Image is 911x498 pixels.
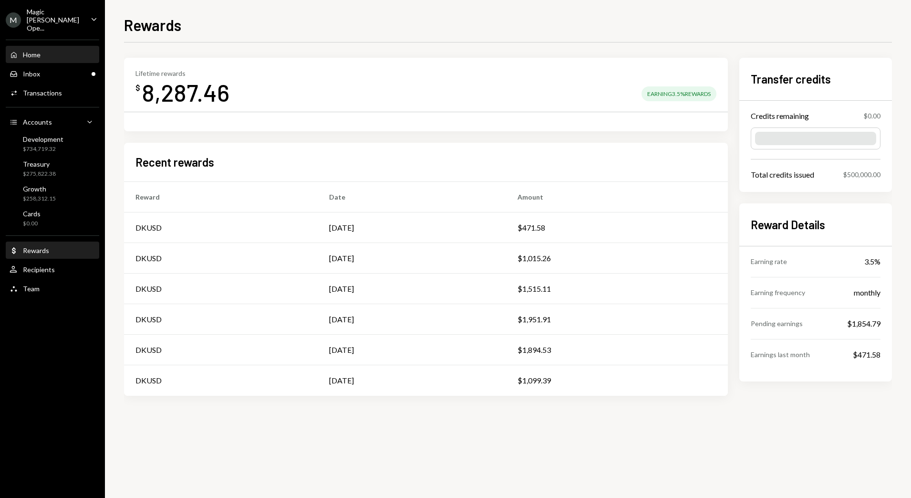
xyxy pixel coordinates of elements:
div: Development [23,135,63,143]
td: DKUSD [124,365,318,396]
div: Lifetime rewards [135,69,229,77]
div: $0.00 [864,111,880,121]
div: 8,287.46 [142,77,229,107]
td: $1,099.39 [506,365,728,396]
div: $500,000.00 [843,170,880,180]
div: $471.58 [853,349,880,360]
a: Growth$258,312.15 [6,182,99,205]
div: M [6,12,21,28]
h2: Reward Details [751,217,880,233]
div: [DATE] [329,253,354,264]
td: $471.58 [506,212,728,243]
div: Team [23,285,40,293]
h2: Transfer credits [751,71,880,87]
div: Accounts [23,118,52,126]
div: $734,719.32 [23,145,63,153]
div: $0.00 [23,220,41,228]
div: Transactions [23,89,62,97]
div: Inbox [23,70,40,78]
div: Earning 3.5% Rewards [642,86,716,101]
div: Earning frequency [751,287,805,297]
td: DKUSD [124,304,318,335]
div: Treasury [23,160,56,168]
div: $258,312.15 [23,195,56,203]
div: Growth [23,185,56,193]
td: $1,015.26 [506,243,728,274]
div: Earning rate [751,256,787,266]
div: $275,822.38 [23,170,56,178]
a: Transactions [6,84,99,101]
div: Magic [PERSON_NAME] Ope... [27,8,83,32]
div: Earnings last month [751,350,810,360]
a: Rewards [6,242,99,259]
div: $1,854.79 [847,318,880,329]
h1: Rewards [124,15,181,34]
th: Amount [506,182,728,212]
div: [DATE] [329,283,354,295]
div: Total credits issued [751,169,814,180]
h2: Recent rewards [135,154,214,170]
td: $1,894.53 [506,335,728,365]
div: [DATE] [329,314,354,325]
th: Date [318,182,506,212]
a: Inbox [6,65,99,82]
td: DKUSD [124,243,318,274]
a: Development$734,719.32 [6,132,99,155]
td: DKUSD [124,274,318,304]
div: monthly [854,287,880,298]
a: Team [6,280,99,297]
a: Home [6,46,99,63]
a: Treasury$275,822.38 [6,157,99,180]
div: Cards [23,210,41,218]
td: DKUSD [124,335,318,365]
div: Pending earnings [751,318,803,328]
div: [DATE] [329,222,354,233]
div: Recipients [23,265,55,274]
td: $1,951.91 [506,304,728,335]
div: [DATE] [329,375,354,386]
a: Cards$0.00 [6,207,99,230]
div: [DATE] [329,344,354,356]
a: Accounts [6,113,99,130]
div: 3.5% [864,256,880,267]
div: $ [135,83,140,93]
a: Recipients [6,261,99,278]
div: Credits remaining [751,110,809,122]
div: Rewards [23,246,49,254]
td: $1,515.11 [506,274,728,304]
td: DKUSD [124,212,318,243]
th: Reward [124,182,318,212]
div: Home [23,51,41,59]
